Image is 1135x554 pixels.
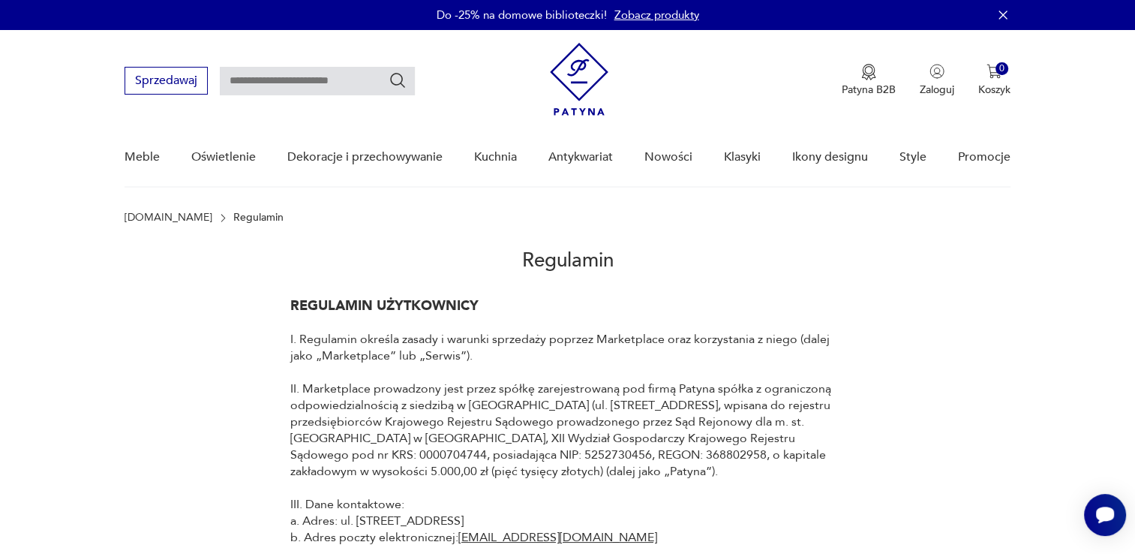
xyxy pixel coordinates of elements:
[125,212,212,224] a: [DOMAIN_NAME]
[550,43,608,116] img: Patyna - sklep z meblami i dekoracjami vintage
[1084,494,1126,536] iframe: Smartsupp widget button
[233,212,284,224] p: Regulamin
[290,496,845,546] p: III. Dane kontaktowe: a. Adres: ul. [STREET_ADDRESS] b. Adres poczty elektronicznej:
[978,83,1010,97] p: Koszyk
[920,83,954,97] p: Zaloguj
[125,224,1010,298] h2: Regulamin
[842,64,896,97] a: Ikona medaluPatyna B2B
[125,128,160,186] a: Meble
[986,64,1001,79] img: Ikona koszyka
[724,128,761,186] a: Klasyki
[437,8,607,23] p: Do -25% na domowe biblioteczki!
[125,67,208,95] button: Sprzedawaj
[548,128,613,186] a: Antykwariat
[958,128,1010,186] a: Promocje
[125,77,208,87] a: Sprzedawaj
[474,128,517,186] a: Kuchnia
[899,128,926,186] a: Style
[287,128,443,186] a: Dekoracje i przechowywanie
[920,64,954,97] button: Zaloguj
[861,64,876,80] img: Ikona medalu
[290,381,845,480] p: II. Marketplace prowadzony jest przez spółkę zarejestrowaną pod firmą Patyna spółka z ograniczoną...
[995,62,1008,75] div: 0
[929,64,944,79] img: Ikonka użytkownika
[644,128,692,186] a: Nowości
[458,529,657,546] a: [EMAIL_ADDRESS][DOMAIN_NAME]
[614,8,699,23] a: Zobacz produkty
[290,331,845,364] p: I. Regulamin określa zasady i warunki sprzedaży poprzez Marketplace oraz korzystania z niego (dal...
[290,298,845,315] h1: REGULAMIN UŻYTKOWNICY
[842,83,896,97] p: Patyna B2B
[978,64,1010,97] button: 0Koszyk
[191,128,256,186] a: Oświetlenie
[842,64,896,97] button: Patyna B2B
[389,71,407,89] button: Szukaj
[792,128,868,186] a: Ikony designu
